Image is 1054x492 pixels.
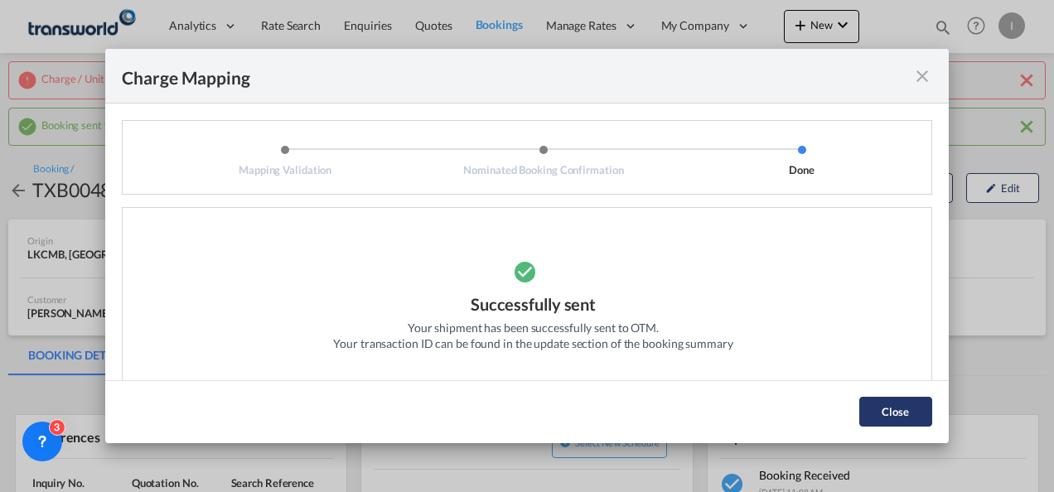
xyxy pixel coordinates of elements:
md-dialog: Mapping ValidationNominated Booking ... [105,49,949,442]
li: Done [673,144,931,177]
div: Your shipment has been successfully sent to OTM. [408,320,659,336]
md-icon: icon-checkbox-marked-circle [513,251,554,292]
div: Your transaction ID can be found in the update section of the booking summary [333,335,732,352]
button: Close [859,397,932,427]
li: Mapping Validation [156,144,414,177]
li: Nominated Booking Confirmation [414,144,673,177]
div: Successfully sent [471,292,596,320]
md-icon: icon-close fg-AAA8AD cursor [912,66,932,86]
body: Editor, editor4 [17,17,288,34]
div: Charge Mapping [122,65,250,86]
